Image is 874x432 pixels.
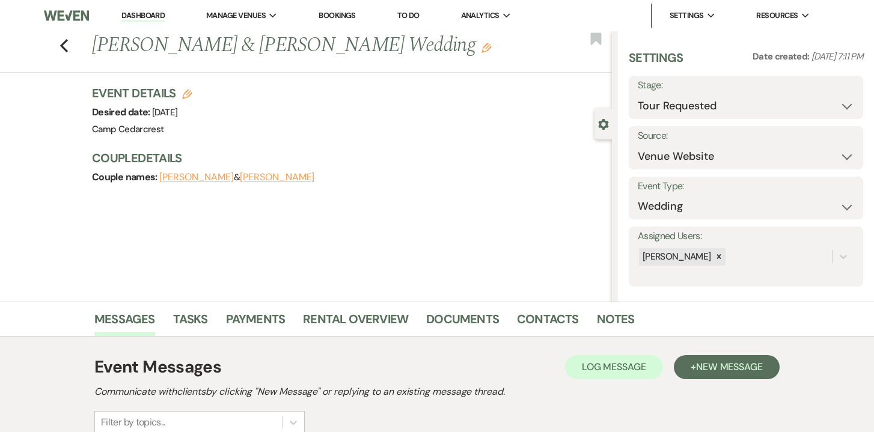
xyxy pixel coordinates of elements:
[92,123,163,135] span: Camp Cedarcrest
[94,385,780,399] h2: Communicate with clients by clicking "New Message" or replying to an existing message thread.
[92,171,159,183] span: Couple names:
[638,228,854,245] label: Assigned Users:
[674,355,780,379] button: +New Message
[565,355,663,379] button: Log Message
[629,49,683,76] h3: Settings
[240,172,314,182] button: [PERSON_NAME]
[582,361,646,373] span: Log Message
[639,248,713,266] div: [PERSON_NAME]
[121,10,165,22] a: Dashboard
[92,31,503,60] h1: [PERSON_NAME] & [PERSON_NAME] Wedding
[226,309,286,336] a: Payments
[152,106,177,118] span: [DATE]
[638,77,854,94] label: Stage:
[44,3,89,28] img: Weven Logo
[173,309,208,336] a: Tasks
[426,309,499,336] a: Documents
[206,10,266,22] span: Manage Venues
[303,309,408,336] a: Rental Overview
[319,10,356,20] a: Bookings
[94,309,155,336] a: Messages
[638,127,854,145] label: Source:
[159,172,234,182] button: [PERSON_NAME]
[94,354,221,380] h1: Event Messages
[92,106,152,118] span: Desired date:
[753,50,811,62] span: Date created:
[598,118,609,129] button: Close lead details
[517,309,579,336] a: Contacts
[638,178,854,195] label: Event Type:
[92,85,192,102] h3: Event Details
[461,10,500,22] span: Analytics
[397,10,420,20] a: To Do
[756,10,798,22] span: Resources
[811,50,863,62] span: [DATE] 7:11 PM
[159,171,314,183] span: &
[481,42,491,53] button: Edit
[696,361,763,373] span: New Message
[670,10,704,22] span: Settings
[597,309,635,336] a: Notes
[101,415,165,430] div: Filter by topics...
[92,150,600,166] h3: Couple Details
